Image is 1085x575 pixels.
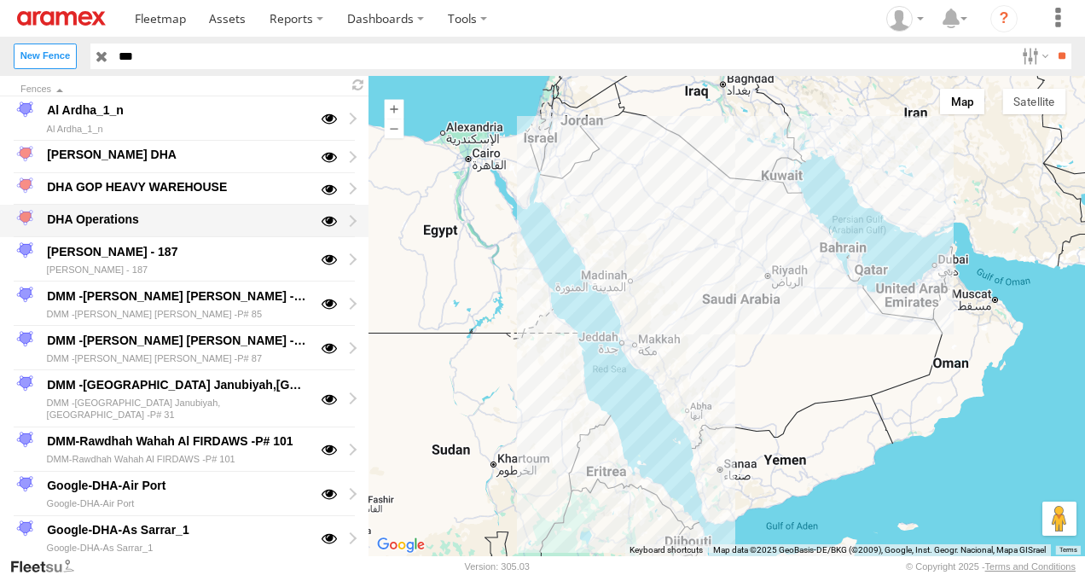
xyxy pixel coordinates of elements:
[465,561,530,572] div: Version: 305.03
[1015,44,1052,68] label: Search Filter Options
[630,544,703,556] button: Keyboard shortcuts
[44,177,310,197] div: DHA GOP HEAVY WAREHOUSE
[44,286,310,306] div: DMM -[PERSON_NAME] [PERSON_NAME] -P# 85
[17,11,106,26] img: aramex-logo.svg
[373,534,429,556] a: Open this area in Google Maps (opens a new window)
[44,351,310,367] div: DMM -[PERSON_NAME] [PERSON_NAME] -P# 87
[44,375,310,395] div: DMM -[GEOGRAPHIC_DATA] Janubiyah,[GEOGRAPHIC_DATA] -P# 31
[44,145,310,166] div: [PERSON_NAME] DHA
[44,120,310,136] div: Al Ardha_1_n
[44,540,310,556] div: Google-DHA-As Sarrar_1
[1002,89,1065,114] button: Show satellite imagery
[44,475,310,496] div: Google-DHA-Air Port
[20,85,334,94] div: Click to Sort
[44,306,310,322] div: DMM -[PERSON_NAME] [PERSON_NAME] -P# 85
[44,496,310,512] div: Google-DHA-Air Port
[985,561,1076,572] a: Terms and Conditions
[880,6,930,32] div: KSA Fences
[385,99,404,119] button: Zoom in
[44,451,310,468] div: DMM-Rawdhah Wahah Al FIRDAWS -P# 101
[9,558,88,575] a: Visit our Website
[1042,502,1076,536] button: Drag Pegman onto the map to open Street View
[348,78,368,94] span: Refresh
[14,44,77,68] label: Create New Fence
[44,262,310,278] div: [PERSON_NAME] - 187
[44,330,310,351] div: DMM -[PERSON_NAME] [PERSON_NAME] -P# 87
[44,209,310,229] div: DHA Operations
[940,89,985,114] button: Show street map
[906,561,1076,572] div: © Copyright 2025 -
[44,520,310,540] div: Google-DHA-As Sarrar_1
[44,101,310,121] div: Al Ardha_1_n
[990,5,1018,32] i: ?
[713,545,1046,555] span: Map data ©2025 GeoBasis-DE/BKG (©2009), Google, Inst. Geogr. Nacional, Mapa GISrael
[385,119,404,138] button: Zoom out
[1059,547,1077,554] a: Terms
[44,241,310,262] div: [PERSON_NAME] - 187
[373,534,429,556] img: Google
[44,395,310,423] div: DMM -[GEOGRAPHIC_DATA] Janubiyah,[GEOGRAPHIC_DATA] -P# 31
[44,431,310,451] div: DMM-Rawdhah Wahah Al FIRDAWS -P# 101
